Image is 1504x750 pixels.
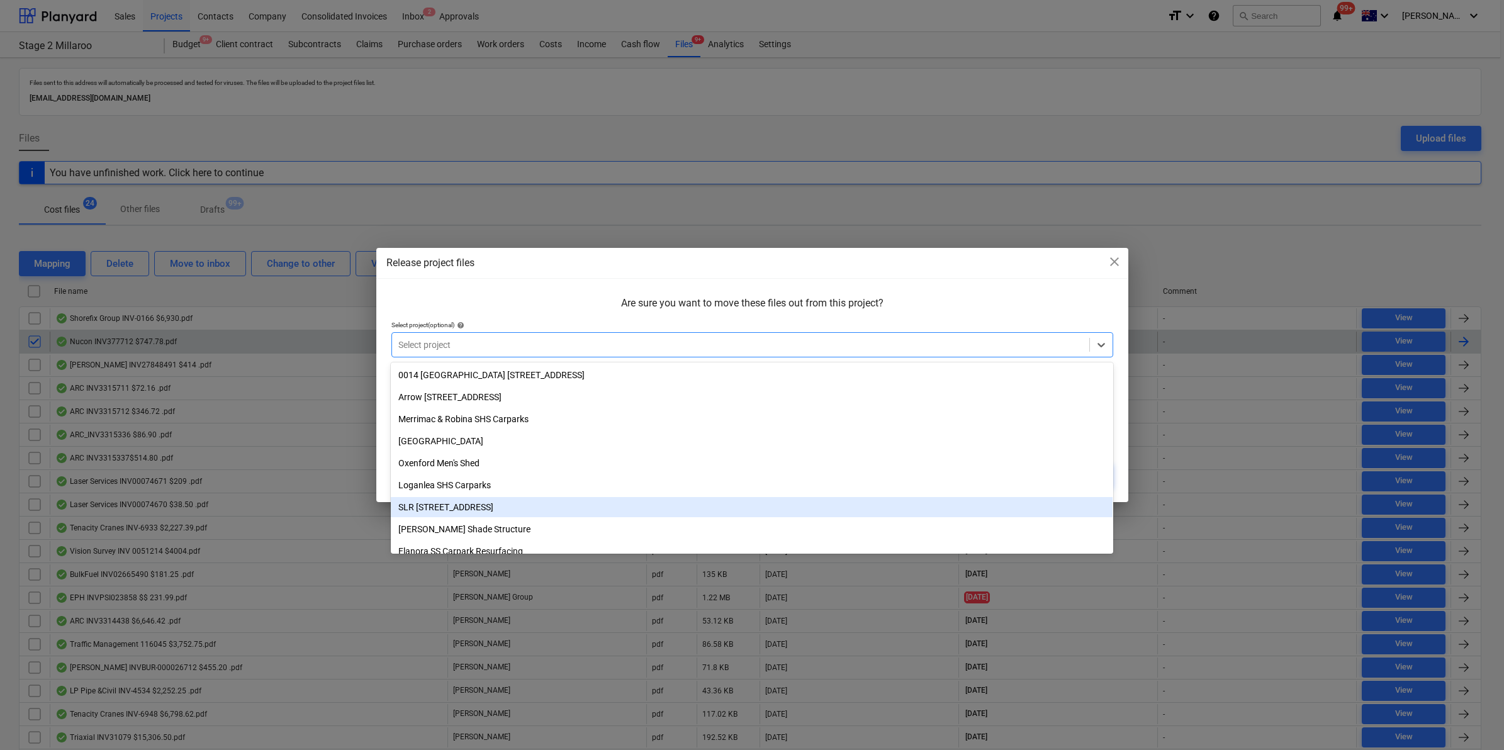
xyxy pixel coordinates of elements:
div: close [1107,254,1122,274]
div: Select project (optional) [391,321,1113,329]
div: SLR 2 Millaroo Drive [391,497,1113,517]
div: Loganlea SHS Carparks [391,475,1113,495]
div: Merrimac & Robina SHS Carparks [391,409,1113,429]
span: close [1107,254,1122,269]
div: Arrow [STREET_ADDRESS] [391,387,1113,407]
div: Elanora SS Carpark Resurfacing [391,541,1113,561]
span: help [454,322,464,329]
div: Release project files [386,255,1118,271]
div: 0014 [GEOGRAPHIC_DATA] [STREET_ADDRESS] [391,365,1113,385]
div: Hillview SS Carpark [391,431,1113,451]
p: Are sure you want to move these files out from this project? [391,296,1113,311]
div: 0014 Charter Hall 131 Main Beach Rd [391,365,1113,385]
div: [PERSON_NAME] Shade Structure [391,519,1113,539]
div: Ashmore SS Shade Structure [391,519,1113,539]
div: [GEOGRAPHIC_DATA] [391,431,1113,451]
div: Oxenford Men's Shed [391,453,1113,473]
div: Arrow 82 Noosa St [391,387,1113,407]
div: SLR [STREET_ADDRESS] [391,497,1113,517]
